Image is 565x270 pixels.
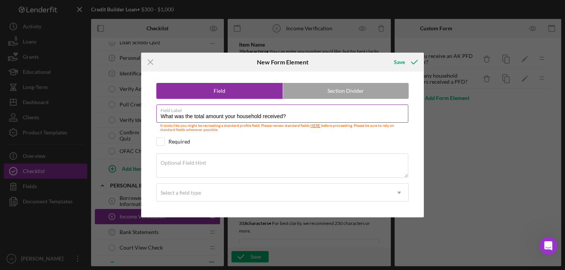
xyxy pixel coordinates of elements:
[161,190,201,196] div: Select a field type
[6,6,133,117] body: Rich Text Area. Press ALT-0 for help.
[539,237,557,255] iframe: Intercom live chat
[168,139,190,145] div: Required
[161,160,206,166] label: Optional Field Hint
[6,69,133,103] p: If you do not currently have income to report, please provide a brief explanation in the comment ...
[394,55,405,70] div: Save
[157,83,282,98] label: Field
[257,59,308,66] h6: New Form Element
[156,123,409,133] div: It looks like you might be recreating a standard profile field. Please review standard fields bef...
[283,83,409,98] label: Section Divider
[386,55,424,70] button: Save
[161,105,408,113] label: Field Label
[6,6,133,48] p: Please upload your most recent documentation of income. This may include pay stubs, disability be...
[310,123,320,128] a: HERE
